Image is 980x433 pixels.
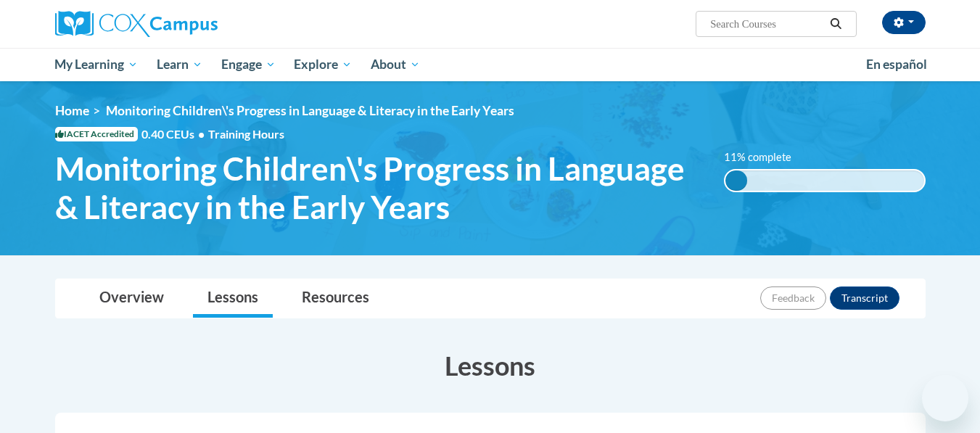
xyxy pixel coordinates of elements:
a: Overview [85,279,178,318]
button: Search [825,15,847,33]
span: Training Hours [208,127,284,141]
a: Lessons [193,279,273,318]
span: Monitoring Children\'s Progress in Language & Literacy in the Early Years [106,103,514,118]
label: 11% complete [724,149,807,165]
span: Monitoring Children\'s Progress in Language & Literacy in the Early Years [55,149,703,226]
span: • [198,127,205,141]
a: Home [55,103,89,118]
a: Learn [147,48,212,81]
button: Feedback [760,286,826,310]
a: En español [857,49,936,80]
span: My Learning [54,56,138,73]
span: Engage [221,56,276,73]
button: Transcript [830,286,899,310]
span: Explore [294,56,352,73]
a: My Learning [46,48,148,81]
div: 11% complete [725,170,747,191]
div: Main menu [33,48,947,81]
span: 0.40 CEUs [141,126,208,142]
a: Resources [287,279,384,318]
iframe: Button to launch messaging window [922,375,968,421]
a: About [361,48,429,81]
a: Cox Campus [55,11,331,37]
span: About [371,56,420,73]
a: Explore [284,48,361,81]
input: Search Courses [709,15,825,33]
button: Account Settings [882,11,926,34]
h3: Lessons [55,347,926,384]
img: Cox Campus [55,11,218,37]
span: Learn [157,56,202,73]
a: Engage [212,48,285,81]
span: En español [866,57,927,72]
span: IACET Accredited [55,127,138,141]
